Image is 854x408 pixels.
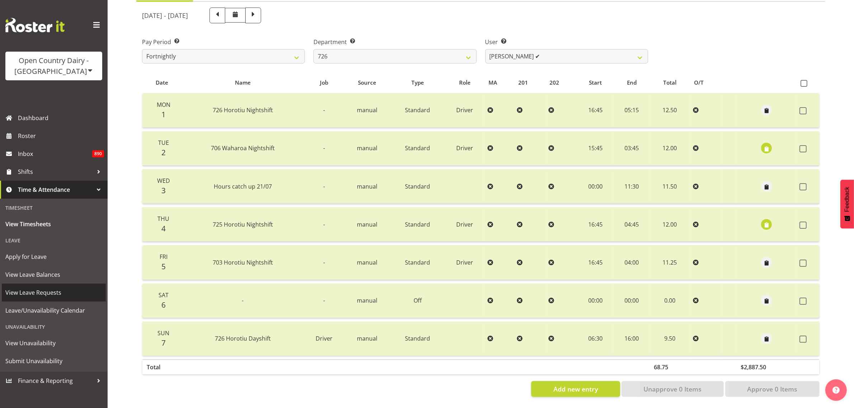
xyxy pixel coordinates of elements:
span: Type [411,79,424,87]
span: Total [663,79,676,87]
span: Name [235,79,251,87]
span: View Timesheets [5,219,102,229]
span: MA [489,79,497,87]
span: End [627,79,637,87]
td: Standard [391,93,445,128]
span: Sun [157,329,169,337]
span: - [242,296,244,304]
td: Standard [391,322,445,356]
span: manual [357,144,377,152]
label: Pay Period [142,38,305,46]
td: Standard [391,131,445,166]
span: - [323,220,325,228]
span: - [323,144,325,152]
span: Hours catch up 21/07 [214,182,272,190]
div: Unavailability [2,319,106,334]
img: Rosterit website logo [5,18,65,32]
th: 68.75 [650,359,690,374]
span: 4 [161,223,166,233]
div: Timesheet [2,200,106,215]
td: 03:45 [614,131,650,166]
td: 16:45 [577,207,614,242]
span: - [323,296,325,304]
a: View Timesheets [2,215,106,233]
span: 726 Horotiu Dayshift [215,335,271,342]
span: Role [459,79,471,87]
span: 3 [161,185,166,195]
td: 0.00 [650,284,690,318]
a: View Leave Balances [2,266,106,284]
th: $2,887.50 [737,359,797,374]
span: Approve 0 Items [747,384,797,394]
span: O/T [694,79,704,87]
span: manual [357,258,377,266]
label: Department [313,38,476,46]
span: View Leave Balances [5,269,102,280]
span: manual [357,220,377,228]
td: 16:45 [577,245,614,280]
td: 00:00 [614,284,650,318]
span: Driver [456,144,473,152]
span: Driver [456,220,473,228]
td: Standard [391,169,445,204]
span: Date [156,79,168,87]
span: Fri [160,253,168,261]
span: Inbox [18,148,92,159]
span: manual [357,182,377,190]
label: User [485,38,648,46]
td: 16:00 [614,322,650,356]
td: 05:15 [614,93,650,128]
span: Time & Attendance [18,184,93,195]
td: 12.00 [650,207,690,242]
th: Total [142,359,181,374]
span: 1 [161,109,166,119]
td: Standard [391,207,445,242]
td: 12.00 [650,131,690,166]
span: 726 Horotiu Nightshift [213,106,273,114]
span: 7 [161,338,166,348]
td: 00:00 [577,284,614,318]
button: Add new entry [531,381,620,397]
span: Shifts [18,166,93,177]
span: Dashboard [18,113,104,123]
span: - [323,258,325,266]
span: manual [357,106,377,114]
span: Wed [157,177,170,185]
span: 201 [518,79,528,87]
span: Thu [157,215,169,223]
div: Open Country Dairy - [GEOGRAPHIC_DATA] [13,55,95,77]
span: Job [320,79,328,87]
td: 04:45 [614,207,650,242]
span: View Unavailability [5,338,102,348]
td: 15:45 [577,131,614,166]
button: Feedback - Show survey [840,180,854,228]
span: Mon [157,101,170,109]
span: 706 Waharoa Nightshift [211,144,275,152]
h5: [DATE] - [DATE] [142,11,188,19]
span: Source [358,79,376,87]
span: Driver [316,335,332,342]
span: 703 Horotiu Nightshift [213,258,273,266]
td: 16:45 [577,93,614,128]
span: - [323,182,325,190]
span: Submit Unavailability [5,356,102,366]
span: Tue [158,139,169,147]
span: 2 [161,147,166,157]
img: help-xxl-2.png [832,386,840,394]
a: View Unavailability [2,334,106,352]
td: 9.50 [650,322,690,356]
span: Unapprove 0 Items [643,384,702,394]
span: 725 Horotiu Nightshift [213,220,273,228]
td: 11.25 [650,245,690,280]
button: Approve 0 Items [725,381,820,397]
td: 11.50 [650,169,690,204]
span: Apply for Leave [5,251,102,262]
span: View Leave Requests [5,287,102,298]
button: Unapprove 0 Items [622,381,724,397]
td: 12.50 [650,93,690,128]
span: Sat [159,291,169,299]
span: Driver [456,258,473,266]
span: - [323,106,325,114]
td: Standard [391,245,445,280]
span: manual [357,296,377,304]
